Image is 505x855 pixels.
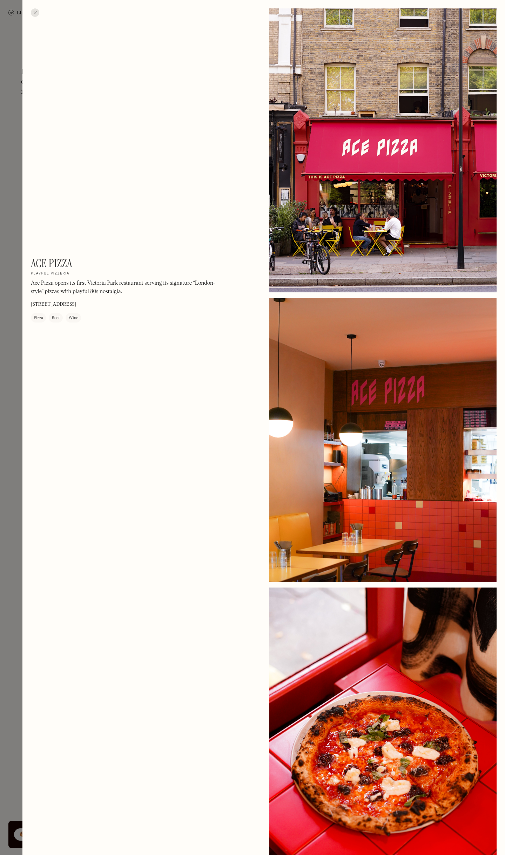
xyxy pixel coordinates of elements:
div: Pizza [34,314,43,321]
h1: Ace Pizza [31,257,72,270]
h2: Playful pizzeria [31,271,69,276]
p: Ace Pizza opens its first Victoria Park restaurant serving its signature “London-style” pizzas wi... [31,279,220,296]
p: [STREET_ADDRESS] [31,301,76,308]
div: Wine [68,314,78,321]
div: Beer [52,314,60,321]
